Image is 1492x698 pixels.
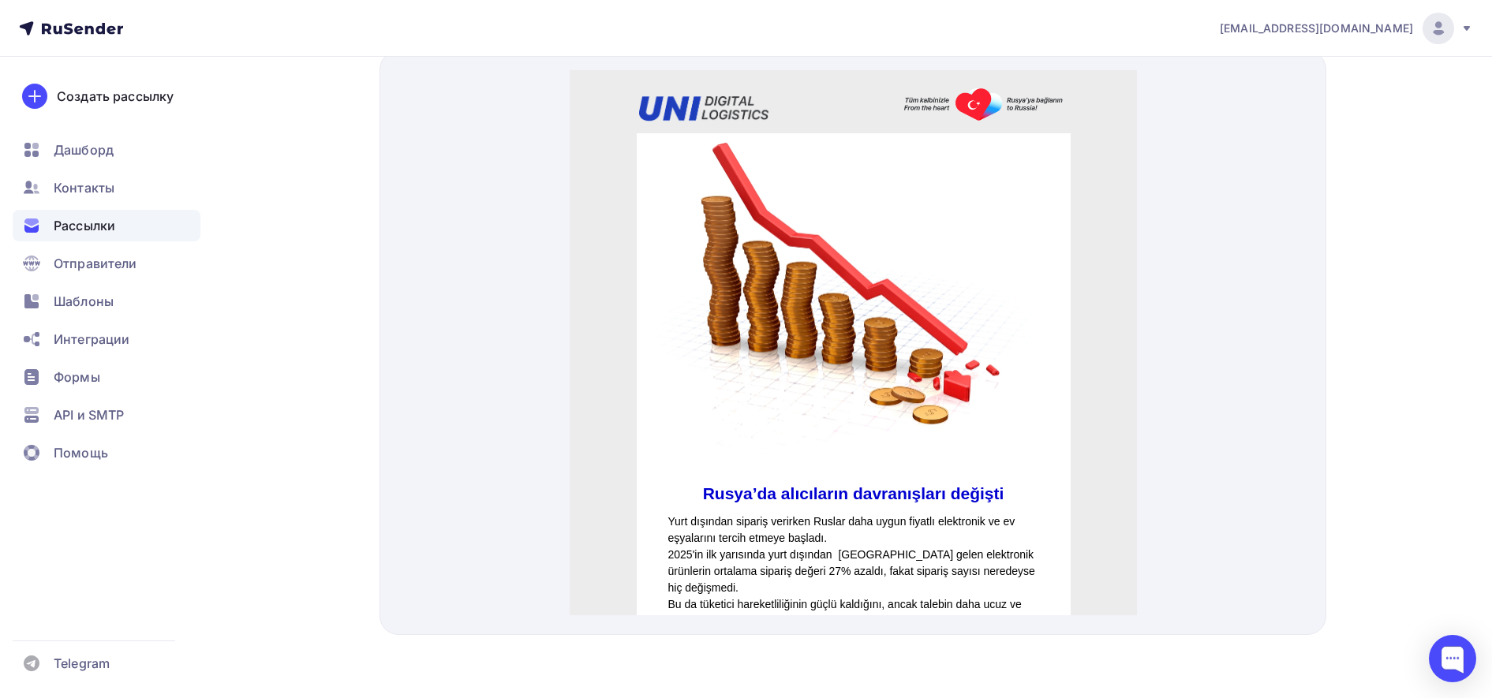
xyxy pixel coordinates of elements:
span: Формы [54,368,100,386]
span: Telegram [54,654,110,673]
span: Рассылки [54,216,115,235]
p: Yurt dışından sipariş verirken Ruslar daha uygun fiyatlı elektronik ve ev eşyalarını tercih etmey... [99,443,469,526]
p: Rusya’da alıcıların davranışları değişti [99,412,469,435]
a: Дашборд [13,134,200,166]
div: Создать рассылку [57,87,174,106]
span: Контакты [54,178,114,197]
span: Интеграции [54,330,129,349]
a: Отправители [13,248,200,279]
a: [EMAIL_ADDRESS][DOMAIN_NAME] [1220,13,1473,44]
a: Формы [13,361,200,393]
a: Контакты [13,172,200,203]
span: [EMAIL_ADDRESS][DOMAIN_NAME] [1220,21,1413,36]
span: Отправители [54,254,137,273]
p: Bu da tüketici hareketliliğinin güçlü kaldığını, ancak talebin daha ucuz ve uygun fiyatlı ürünler... [99,526,469,559]
span: API и SMTP [54,405,124,424]
a: Шаблоны [13,286,200,317]
span: Шаблоны [54,292,114,311]
span: Дашборд [54,140,114,159]
span: Помощь [54,443,108,462]
a: Рассылки [13,210,200,241]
